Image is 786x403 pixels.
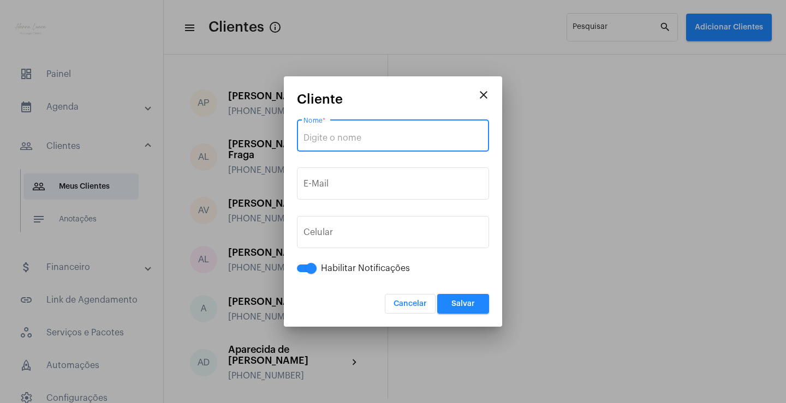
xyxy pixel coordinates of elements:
input: Digite o nome [303,133,483,143]
mat-icon: close [477,88,490,101]
span: Cliente [297,92,343,106]
input: E-Mail [303,181,483,191]
span: Cancelar [394,300,427,308]
button: Cancelar [385,294,436,314]
input: 31 99999-1111 [303,230,483,239]
button: Salvar [437,294,489,314]
span: Habilitar Notificações [321,262,410,275]
span: Salvar [451,300,475,308]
